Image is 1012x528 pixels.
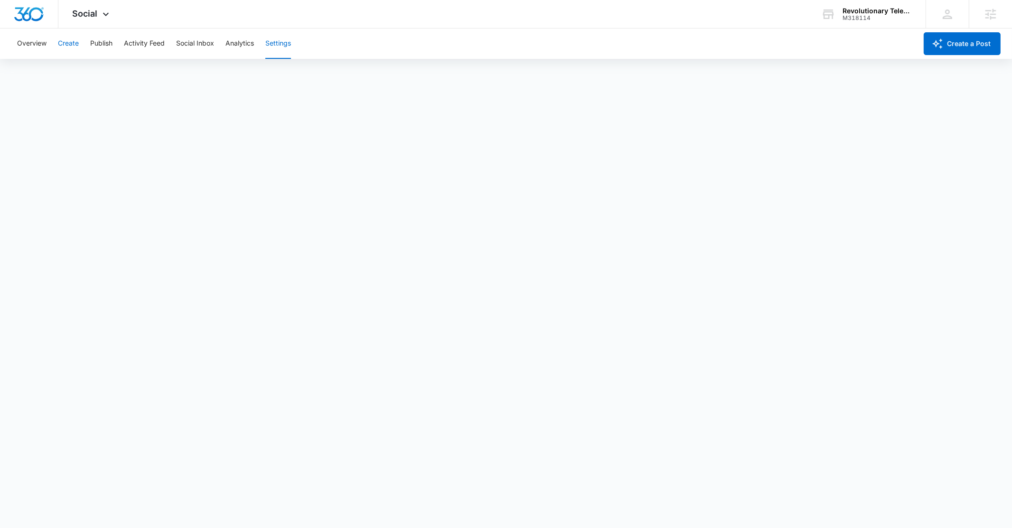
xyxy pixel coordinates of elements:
div: account id [843,15,912,21]
button: Overview [17,28,47,59]
button: Publish [90,28,112,59]
button: Activity Feed [124,28,165,59]
button: Create a Post [924,32,1001,55]
div: account name [843,7,912,15]
button: Create [58,28,79,59]
span: Social [73,9,98,19]
button: Settings [265,28,291,59]
button: Social Inbox [176,28,214,59]
button: Analytics [225,28,254,59]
